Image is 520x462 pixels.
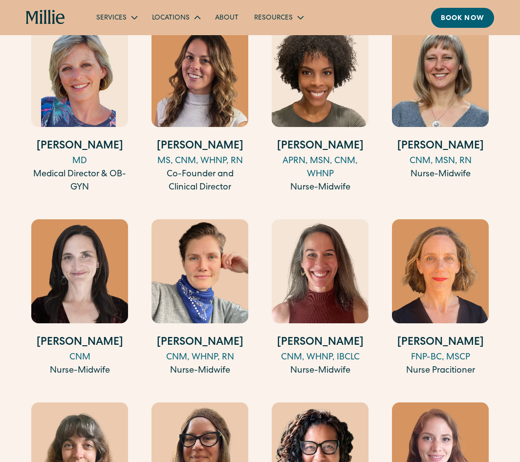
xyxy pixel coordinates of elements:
[392,219,489,378] a: [PERSON_NAME]FNP-BC, MSCPNurse Pracitioner
[31,139,128,155] h4: [PERSON_NAME]
[441,14,484,24] div: Book now
[392,364,489,378] div: Nurse Pracitioner
[88,9,144,25] div: Services
[246,9,310,25] div: Resources
[152,351,248,364] div: CNM, WHNP, RN
[31,155,128,168] div: MD
[392,335,489,351] h4: [PERSON_NAME]
[392,351,489,364] div: FNP-BC, MSCP
[31,351,128,364] div: CNM
[272,155,368,181] div: APRN, MSN, CNM, WHNP
[207,9,246,25] a: About
[152,139,248,155] h4: [PERSON_NAME]
[272,219,368,378] a: [PERSON_NAME]CNM, WHNP, IBCLCNurse-Midwife
[392,168,489,181] div: Nurse-Midwife
[31,364,128,378] div: Nurse-Midwife
[152,168,248,194] div: Co-Founder and Clinical Director
[272,181,368,194] div: Nurse-Midwife
[31,23,128,194] a: [PERSON_NAME]MDMedical Director & OB-GYN
[96,13,127,23] div: Services
[31,219,128,378] a: [PERSON_NAME]CNMNurse-Midwife
[31,168,128,194] div: Medical Director & OB-GYN
[152,155,248,168] div: MS, CNM, WHNP, RN
[152,23,248,194] a: [PERSON_NAME]MS, CNM, WHNP, RNCo-Founder and Clinical Director
[392,23,489,181] a: [PERSON_NAME]CNM, MSN, RNNurse-Midwife
[272,335,368,351] h4: [PERSON_NAME]
[152,364,248,378] div: Nurse-Midwife
[254,13,293,23] div: Resources
[152,335,248,351] h4: [PERSON_NAME]
[31,335,128,351] h4: [PERSON_NAME]
[272,364,368,378] div: Nurse-Midwife
[272,139,368,155] h4: [PERSON_NAME]
[392,139,489,155] h4: [PERSON_NAME]
[152,219,248,378] a: [PERSON_NAME]CNM, WHNP, RNNurse-Midwife
[272,23,368,194] a: [PERSON_NAME]APRN, MSN, CNM, WHNPNurse-Midwife
[26,10,65,25] a: home
[144,9,207,25] div: Locations
[152,13,190,23] div: Locations
[392,155,489,168] div: CNM, MSN, RN
[272,351,368,364] div: CNM, WHNP, IBCLC
[431,8,494,28] a: Book now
